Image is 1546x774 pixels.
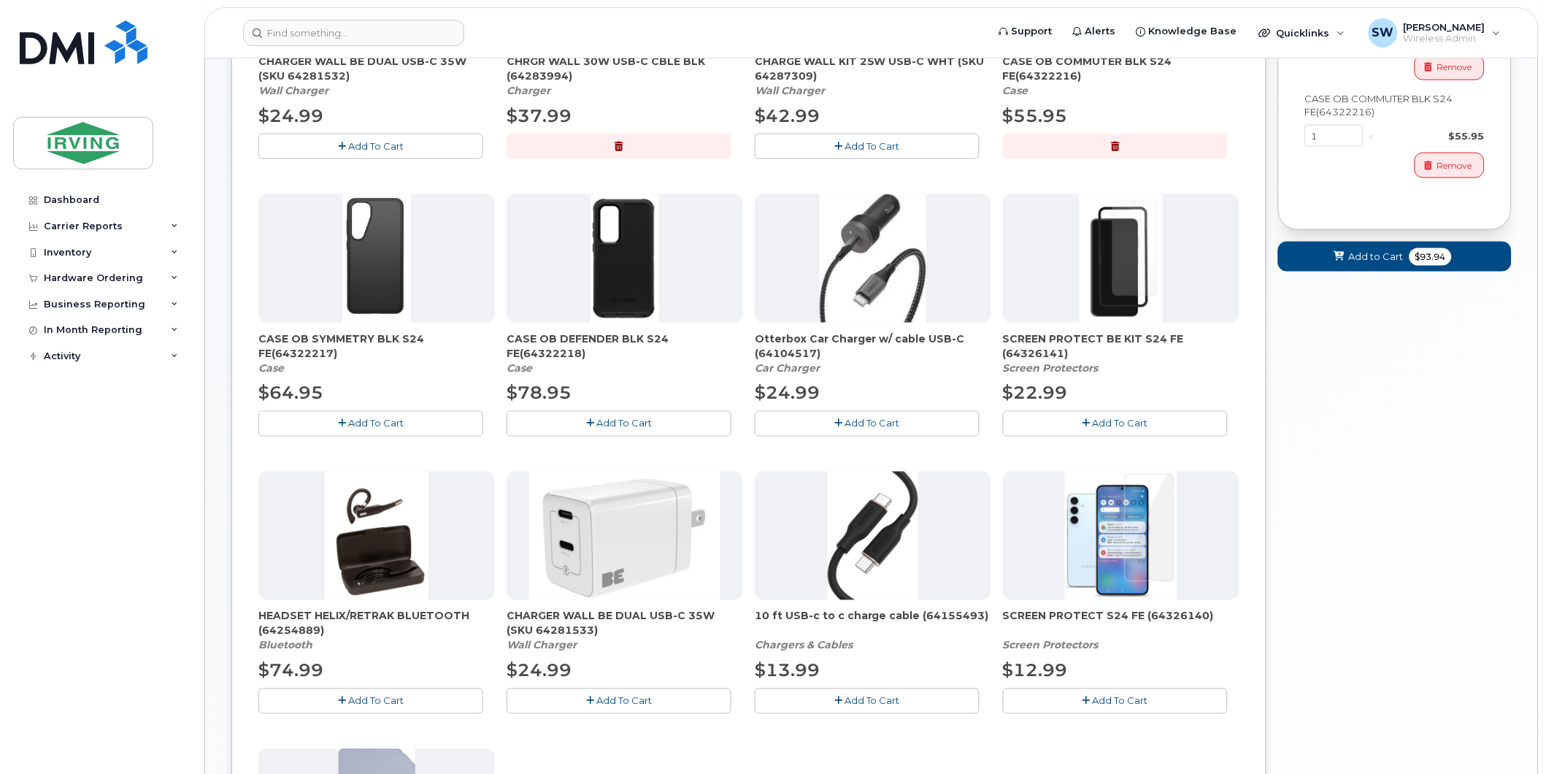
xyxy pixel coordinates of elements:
button: Add To Cart [1003,411,1228,437]
div: CASE OB COMMUTER BLK S24 FE(64322216) [1003,54,1239,98]
input: Find something... [243,20,464,46]
span: Add To Cart [845,140,900,152]
span: Quicklinks [1277,27,1330,39]
img: BE.png [529,472,720,600]
span: Add To Cart [348,418,404,429]
div: CHARGER WALL BE DUAL USB-C 35W (SKU 64281532) [258,54,495,98]
span: HEADSET HELIX/RETRAK BLUETOOTH (64254889) [258,609,495,638]
em: Charger [507,84,550,97]
button: Add To Cart [258,134,483,159]
em: Chargers & Cables [755,639,853,652]
em: Car Charger [755,361,820,375]
span: $24.99 [258,105,323,126]
span: Add To Cart [845,418,900,429]
span: Add To Cart [1093,418,1148,429]
span: $55.95 [1003,105,1068,126]
span: Add To Cart [348,140,404,152]
em: Screen Protectors [1003,639,1099,652]
button: Add To Cart [258,689,483,714]
span: CASE OB COMMUTER BLK S24 FE(64322216) [1003,54,1239,83]
div: x [1364,129,1380,143]
button: Add To Cart [507,689,731,714]
span: Add To Cart [596,695,652,707]
span: $78.95 [507,383,572,404]
img: s24_fe_ob_sym.png [342,194,411,323]
div: SCREEN PROTECT BE KIT S24 FE (64326141) [1003,332,1239,375]
em: Wall Charger [258,84,328,97]
span: $12.99 [1003,660,1068,681]
em: Wall Charger [507,639,577,652]
em: Bluetooth [258,639,312,652]
span: CHARGER WALL BE DUAL USB-C 35W (SKU 64281533) [507,609,743,638]
span: Add to Cart [1349,250,1404,264]
div: CASE OB DEFENDER BLK S24 FE(64322218) [507,332,743,375]
a: Support [989,17,1063,46]
div: CHARGE WALL KIT 25W USB-C WHT (SKU 64287309) [755,54,991,98]
span: Support [1012,24,1053,39]
span: SCREEN PROTECT BE KIT S24 FE (64326141) [1003,332,1239,361]
button: Add to Cart $93.94 [1278,242,1512,272]
span: Remove [1437,159,1472,172]
span: $74.99 [258,660,323,681]
span: Add To Cart [348,695,404,707]
span: Alerts [1085,24,1116,39]
div: Otterbox Car Charger w/ cable USB-C (64104517) [755,332,991,375]
button: Remove [1415,55,1485,80]
span: CHRGR WALL 30W USB-C CBLE BLK (64283994) [507,54,743,83]
span: Add To Cart [596,418,652,429]
span: SW [1372,24,1394,42]
button: Add To Cart [258,411,483,437]
div: 10 ft USB-c to c charge cable (64155493) [755,609,991,653]
span: Remove [1437,61,1472,74]
span: 10 ft USB-c to c charge cable (64155493) [755,609,991,638]
a: Knowledge Base [1126,17,1247,46]
button: Add To Cart [755,411,980,437]
div: CHRGR WALL 30W USB-C CBLE BLK (64283994) [507,54,743,98]
span: $22.99 [1003,383,1068,404]
em: Case [507,361,532,375]
span: Knowledge Base [1149,24,1237,39]
span: [PERSON_NAME] [1404,21,1485,33]
img: download.png [325,472,428,600]
div: $55.95 [1380,129,1485,143]
div: CASE OB SYMMETRY BLK S24 FE(64322217) [258,332,495,375]
span: $93.94 [1410,248,1452,266]
span: $64.95 [258,383,323,404]
a: Alerts [1063,17,1126,46]
span: Add To Cart [845,695,900,707]
em: Case [1003,84,1028,97]
span: Wireless Admin [1404,33,1485,45]
img: download.jpg [820,194,927,323]
span: Add To Cart [1093,695,1148,707]
em: Screen Protectors [1003,361,1099,375]
img: s24_fe_-_screen_protector.png [1065,472,1178,600]
span: CHARGER WALL BE DUAL USB-C 35W (SKU 64281532) [258,54,495,83]
div: CASE OB COMMUTER BLK S24 FE(64322216) [1305,92,1485,119]
img: ACCUS210715h8yE8.jpg [828,472,918,600]
span: $24.99 [507,660,572,681]
button: Add To Cart [1003,689,1228,714]
img: image003.png [1080,194,1163,323]
span: CASE OB DEFENDER BLK S24 FE(64322218) [507,332,743,361]
div: Sherry Wood [1358,18,1511,47]
span: CHARGE WALL KIT 25W USB-C WHT (SKU 64287309) [755,54,991,83]
button: Add To Cart [755,689,980,714]
span: $42.99 [755,105,820,126]
span: $24.99 [755,383,820,404]
span: SCREEN PROTECT S24 FE (64326140) [1003,609,1239,638]
img: s24_fe_ob_Def.png [591,194,659,323]
div: CHARGER WALL BE DUAL USB-C 35W (SKU 64281533) [507,609,743,653]
em: Wall Charger [755,84,825,97]
span: CASE OB SYMMETRY BLK S24 FE(64322217) [258,332,495,361]
div: SCREEN PROTECT S24 FE (64326140) [1003,609,1239,653]
div: Quicklinks [1249,18,1355,47]
span: $13.99 [755,660,820,681]
button: Add To Cart [507,411,731,437]
button: Remove [1415,153,1485,178]
span: $37.99 [507,105,572,126]
em: Case [258,361,284,375]
button: Add To Cart [755,134,980,159]
span: Otterbox Car Charger w/ cable USB-C (64104517) [755,332,991,361]
div: HEADSET HELIX/RETRAK BLUETOOTH (64254889) [258,609,495,653]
